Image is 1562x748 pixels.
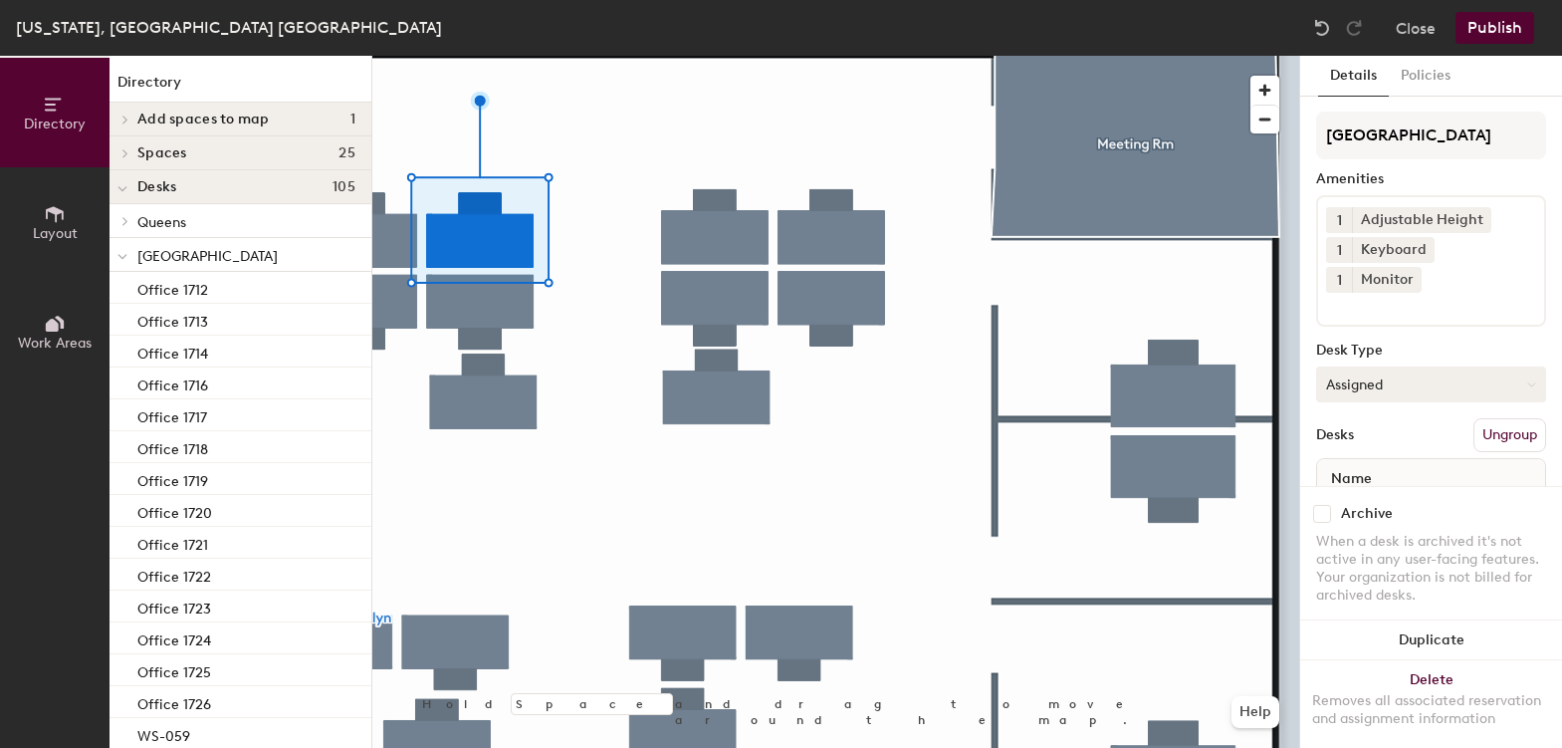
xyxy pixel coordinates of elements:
span: Desks [137,179,176,195]
p: Office 1718 [137,435,208,458]
p: Office 1714 [137,340,208,363]
span: Spaces [137,145,187,161]
p: Office 1725 [137,658,211,681]
button: 1 [1326,207,1352,233]
span: Layout [33,225,78,242]
div: Amenities [1316,171,1546,187]
p: Office 1726 [137,690,211,713]
button: Details [1318,56,1389,97]
button: Ungroup [1473,418,1546,452]
div: When a desk is archived it's not active in any user-facing features. Your organization is not bil... [1316,533,1546,605]
div: Desks [1316,427,1354,443]
span: Name [1321,461,1382,497]
span: 1 [1337,210,1342,231]
p: Office 1720 [137,499,212,522]
h1: Directory [110,72,371,103]
span: 105 [333,179,355,195]
p: Office 1713 [137,308,208,331]
p: Office 1724 [137,626,211,649]
button: Policies [1389,56,1462,97]
p: Office 1721 [137,531,208,554]
button: Assigned [1316,367,1546,402]
span: 1 [1337,240,1342,261]
span: 25 [338,145,355,161]
span: 1 [350,112,355,127]
p: Office 1716 [137,372,208,394]
button: 1 [1326,267,1352,293]
div: [US_STATE], [GEOGRAPHIC_DATA] [GEOGRAPHIC_DATA] [16,15,442,40]
span: Directory [24,116,86,132]
button: Duplicate [1300,621,1562,660]
div: Adjustable Height [1352,207,1491,233]
button: Help [1231,696,1279,728]
button: Publish [1455,12,1534,44]
button: Close [1396,12,1436,44]
button: 1 [1326,237,1352,263]
span: 1 [1337,270,1342,291]
img: Redo [1344,18,1364,38]
p: Office 1723 [137,595,211,618]
div: Desk Type [1316,343,1546,359]
p: Office 1719 [137,467,208,490]
div: Removes all associated reservation and assignment information [1312,692,1550,728]
span: [GEOGRAPHIC_DATA] [137,248,278,265]
div: Monitor [1352,267,1422,293]
button: DeleteRemoves all associated reservation and assignment information [1300,660,1562,748]
div: Keyboard [1352,237,1435,263]
p: Office 1722 [137,563,211,586]
img: Undo [1312,18,1332,38]
p: Office 1712 [137,276,208,299]
span: Work Areas [18,335,92,352]
span: Add spaces to map [137,112,270,127]
p: Office 1717 [137,403,207,426]
span: Queens [137,214,186,231]
div: Archive [1341,506,1393,522]
p: WS-059 [137,722,190,745]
